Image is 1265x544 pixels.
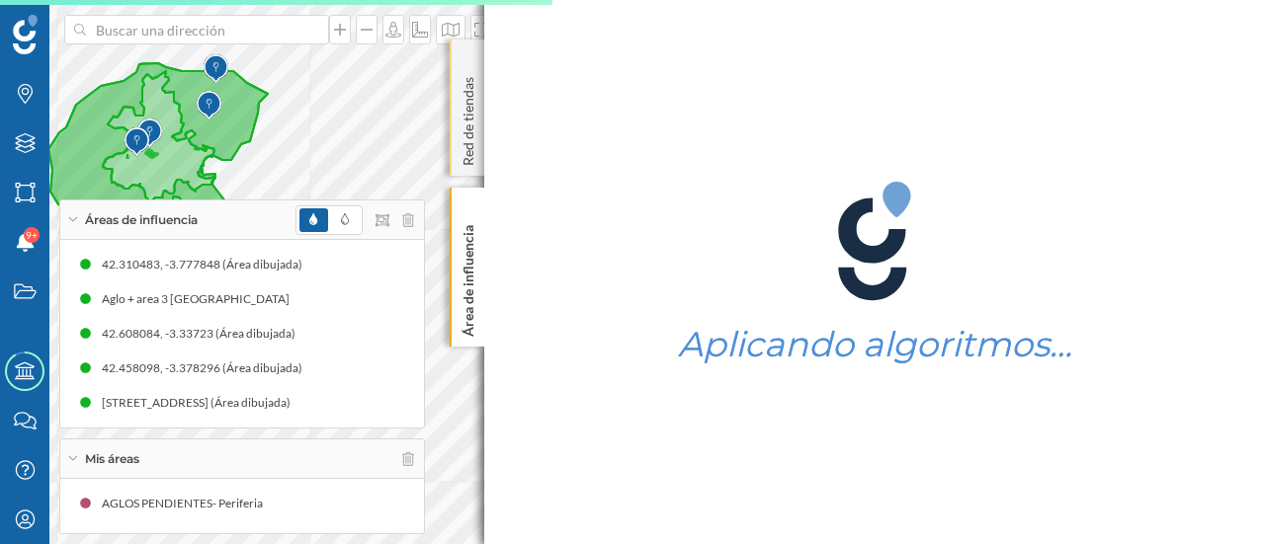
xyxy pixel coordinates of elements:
h1: Aplicando algoritmos… [678,326,1072,363]
span: Mis áreas [85,450,139,468]
img: Geoblink Logo [13,15,38,54]
img: Marker [137,114,162,153]
span: 9+ [26,225,38,245]
div: 42.458098, -3.378296 (Área dibujada) [102,358,312,378]
div: 42.310483, -3.777848 (Área dibujada) [102,255,312,274]
div: Aglo + area 3 [GEOGRAPHIC_DATA] [102,289,299,309]
img: Marker [125,122,149,162]
p: Red de tiendas [459,69,478,166]
div: AGLOS PENDIENTES- Periferia [102,494,273,513]
span: Áreas de influencia [85,211,198,229]
div: 42.608084, -3.33723 (Área dibujada) [102,324,305,344]
div: [STREET_ADDRESS] (Área dibujada) [102,393,300,413]
img: Marker [204,49,228,89]
img: Marker [197,86,221,125]
p: Área de influencia [459,217,478,337]
span: Soporte [40,14,110,32]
